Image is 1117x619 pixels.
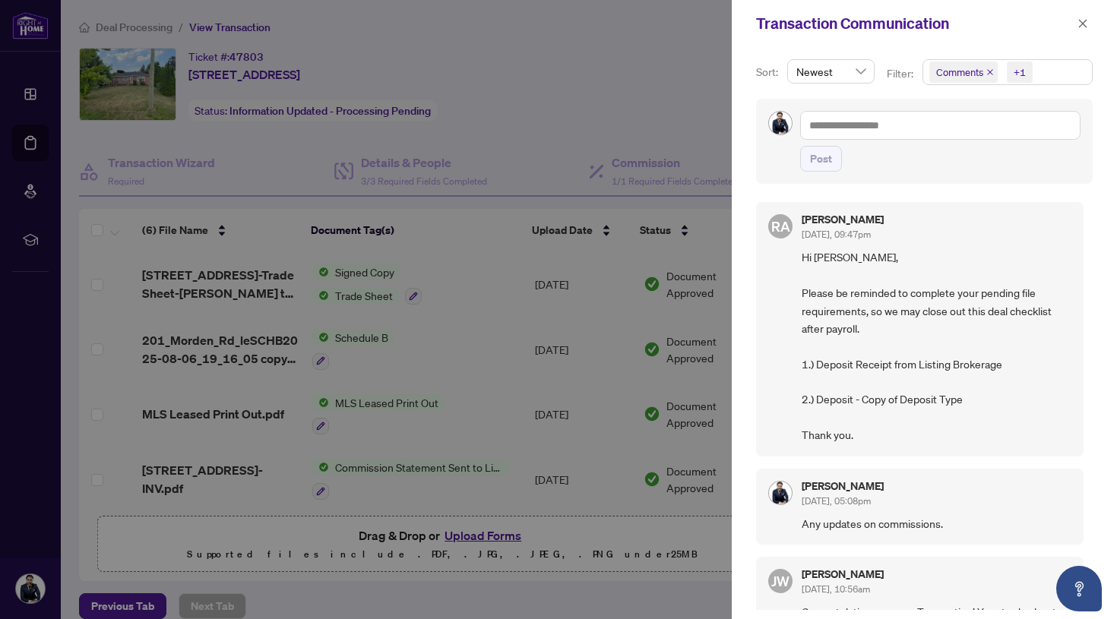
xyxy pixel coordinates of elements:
[802,481,884,491] h5: [PERSON_NAME]
[756,64,781,81] p: Sort:
[802,515,1071,532] span: Any updates on commissions.
[802,583,870,595] span: [DATE], 10:56am
[769,112,792,134] img: Profile Icon
[802,214,884,225] h5: [PERSON_NAME]
[802,569,884,580] h5: [PERSON_NAME]
[1056,566,1102,611] button: Open asap
[1014,65,1026,80] div: +1
[802,229,871,240] span: [DATE], 09:47pm
[929,62,998,83] span: Comments
[936,65,983,80] span: Comments
[986,68,994,76] span: close
[796,60,865,83] span: Newest
[802,495,871,507] span: [DATE], 05:08pm
[802,248,1071,444] span: Hi [PERSON_NAME], Please be reminded to complete your pending file requirements, so we may close ...
[771,216,790,237] span: RA
[771,570,789,592] span: JW
[887,65,916,82] p: Filter:
[1077,18,1088,29] span: close
[756,12,1073,35] div: Transaction Communication
[769,482,792,504] img: Profile Icon
[800,146,842,172] button: Post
